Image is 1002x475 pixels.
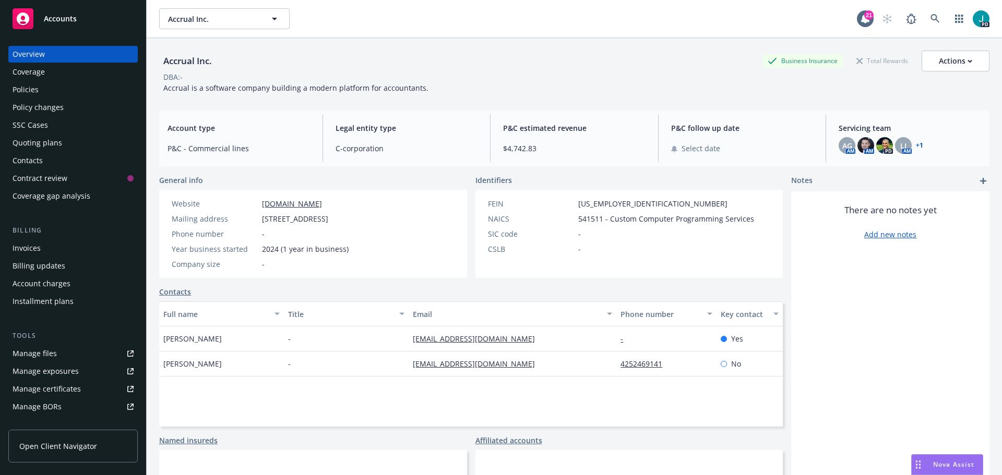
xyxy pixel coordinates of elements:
button: Title [284,301,409,326]
div: Company size [172,259,258,270]
div: Installment plans [13,293,74,310]
div: Manage certificates [13,381,81,397]
span: - [288,358,291,369]
div: Invoices [13,240,41,257]
a: +1 [916,142,923,149]
span: - [578,243,581,254]
div: Manage exposures [13,363,79,380]
div: Phone number [621,309,700,320]
a: Quoting plans [8,135,138,151]
span: No [731,358,741,369]
div: Drag to move [912,455,925,474]
a: Installment plans [8,293,138,310]
a: Invoices [8,240,138,257]
div: SSC Cases [13,117,48,133]
div: Coverage [13,64,45,80]
a: Contract review [8,170,138,187]
span: Notes [791,175,813,187]
a: Billing updates [8,258,138,274]
button: Phone number [616,301,716,326]
a: Policies [8,81,138,98]
a: Manage exposures [8,363,138,380]
div: Full name [163,309,268,320]
a: Manage certificates [8,381,138,397]
a: Coverage gap analysis [8,188,138,204]
div: Key contact [721,309,767,320]
span: 2024 (1 year in business) [262,243,349,254]
div: Email [413,309,601,320]
span: 541511 - Custom Computer Programming Services [578,213,754,224]
img: photo [857,137,874,154]
div: Manage BORs [13,398,62,415]
div: Policy changes [13,99,64,116]
div: FEIN [488,198,574,209]
div: 21 [864,10,874,20]
span: Servicing team [839,123,981,133]
div: Account charges [13,275,70,292]
a: Start snowing [877,8,898,29]
span: General info [159,175,203,186]
div: Manage files [13,345,57,362]
a: add [977,175,989,187]
div: Business Insurance [762,54,843,67]
a: SSC Cases [8,117,138,133]
a: Accounts [8,4,138,33]
div: Accrual Inc. [159,54,216,68]
a: Manage BORs [8,398,138,415]
div: Quoting plans [13,135,62,151]
a: Add new notes [864,229,916,240]
span: [PERSON_NAME] [163,333,222,344]
div: CSLB [488,243,574,254]
div: Contract review [13,170,67,187]
span: Yes [731,333,743,344]
span: AG [842,140,852,151]
span: There are no notes yet [844,204,937,216]
a: Policy changes [8,99,138,116]
div: Mailing address [172,213,258,224]
span: Accounts [44,15,77,23]
span: Account type [168,123,310,133]
span: Accrual is a software company building a modern platform for accountants. [163,83,428,93]
div: Website [172,198,258,209]
span: Nova Assist [933,460,974,469]
div: Title [288,309,393,320]
div: Total Rewards [851,54,913,67]
a: Contacts [159,286,191,297]
a: Account charges [8,275,138,292]
span: P&C estimated revenue [503,123,646,133]
span: C-corporation [336,143,478,154]
span: $4,742.83 [503,143,646,154]
span: Accrual Inc. [168,14,258,25]
a: Affiliated accounts [475,435,542,446]
a: Coverage [8,64,138,80]
span: Legal entity type [336,123,478,133]
a: Named insureds [159,435,218,446]
a: Summary of insurance [8,416,138,433]
span: Select date [682,143,720,154]
a: Overview [8,46,138,63]
span: - [262,228,265,239]
a: - [621,334,631,344]
button: Nova Assist [911,454,983,475]
img: photo [973,10,989,27]
div: NAICS [488,213,574,224]
div: Billing updates [13,258,65,274]
button: Actions [922,51,989,71]
div: Coverage gap analysis [13,188,90,204]
span: [STREET_ADDRESS] [262,213,328,224]
span: P&C follow up date [671,123,814,133]
a: Manage files [8,345,138,362]
a: [DOMAIN_NAME] [262,199,322,209]
button: Accrual Inc. [159,8,290,29]
span: - [262,259,265,270]
a: 4252469141 [621,359,671,369]
div: Billing [8,225,138,236]
a: Report a Bug [901,8,922,29]
div: Actions [939,51,972,71]
div: Summary of insurance [13,416,92,433]
span: LI [900,140,906,151]
div: Contacts [13,152,43,169]
span: [US_EMPLOYER_IDENTIFICATION_NUMBER] [578,198,727,209]
a: Contacts [8,152,138,169]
